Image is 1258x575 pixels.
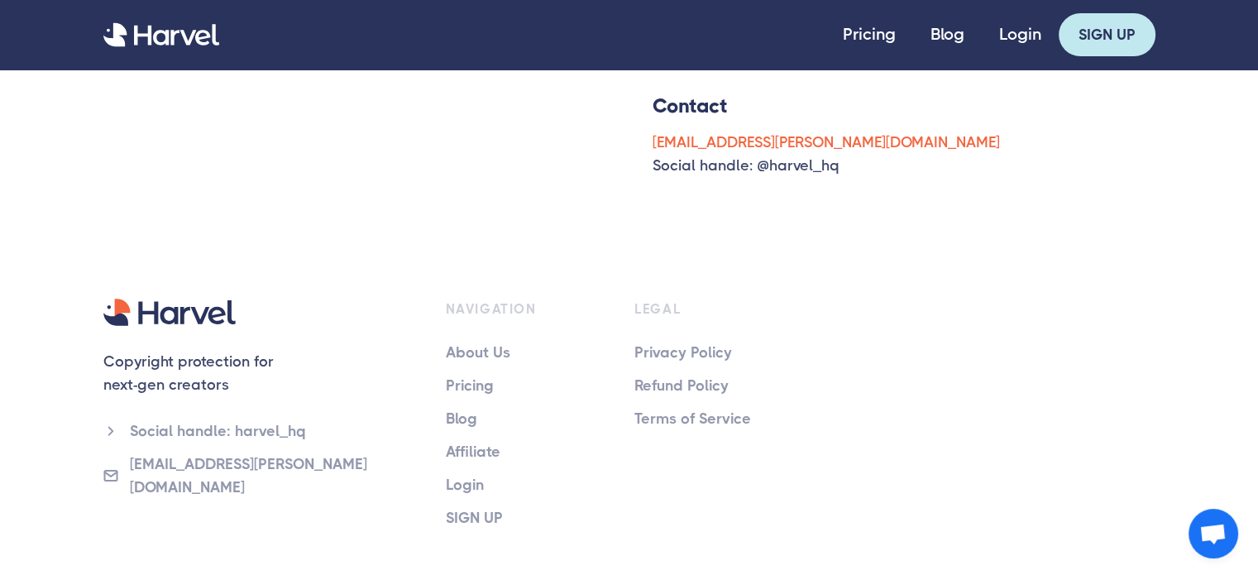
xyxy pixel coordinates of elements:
[446,298,588,321] div: NAVIGATION
[653,93,1126,119] h4: Contact
[103,350,423,396] p: Copyright protection for next-gen creators
[130,453,423,499] div: [EMAIL_ADDRESS][PERSON_NAME][DOMAIN_NAME]
[1079,25,1136,45] div: SIGN UP
[653,131,1126,154] div: [EMAIL_ADDRESS][PERSON_NAME][DOMAIN_NAME]
[843,22,896,47] a: Pricing
[446,374,588,397] a: Pricing
[103,453,423,499] a: [EMAIL_ADDRESS][PERSON_NAME][DOMAIN_NAME]
[1189,509,1238,558] div: Open chat
[634,298,777,321] div: LEGAL
[634,341,777,364] a: Privacy Policy
[130,419,306,443] div: Social handle: harvel_hq
[446,407,588,430] a: Blog
[634,407,777,430] a: Terms of Service
[446,506,588,529] a: SIGN UP
[999,22,1041,47] a: Login
[446,440,588,463] a: Affiliate
[103,22,219,47] a: home
[446,341,588,364] a: About Us
[653,154,1126,177] div: Social handle: @harvel_hq
[446,473,588,496] a: Login
[634,374,777,397] a: Refund Policy
[1059,13,1155,56] a: SIGN UP
[930,22,964,47] a: Blog
[103,419,423,443] a: Social handle: harvel_hq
